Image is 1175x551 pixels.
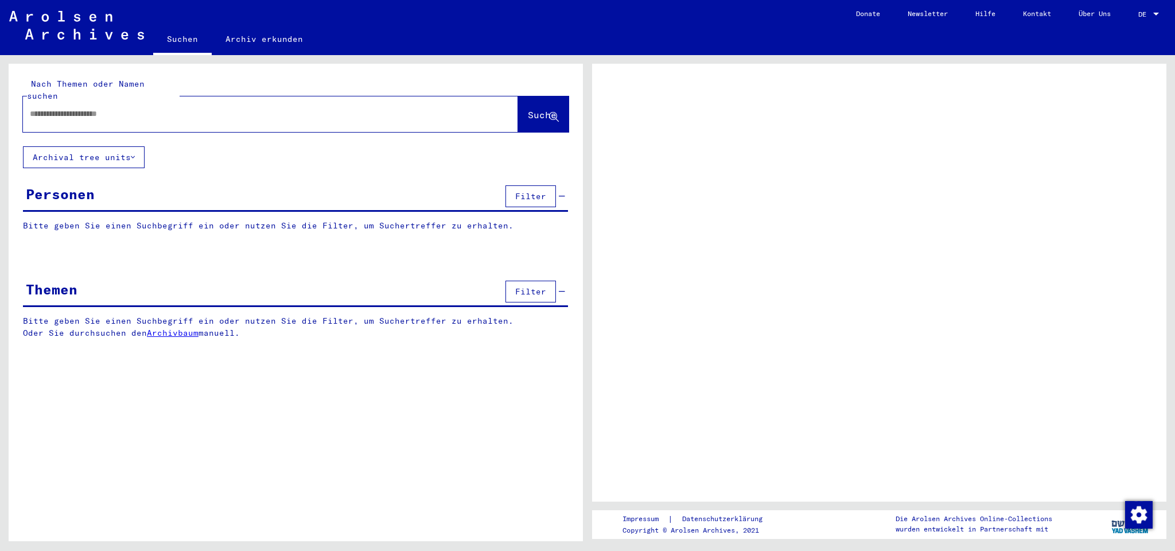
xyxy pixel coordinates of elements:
[23,315,569,339] p: Bitte geben Sie einen Suchbegriff ein oder nutzen Sie die Filter, um Suchertreffer zu erhalten. O...
[515,286,546,297] span: Filter
[26,184,95,204] div: Personen
[1125,501,1153,529] img: Zustimmung ändern
[896,514,1052,524] p: Die Arolsen Archives Online-Collections
[622,525,776,536] p: Copyright © Arolsen Archives, 2021
[9,11,144,40] img: Arolsen_neg.svg
[153,25,212,55] a: Suchen
[147,328,199,338] a: Archivbaum
[528,109,557,121] span: Suche
[27,79,145,101] mat-label: Nach Themen oder Namen suchen
[518,96,569,132] button: Suche
[896,524,1052,534] p: wurden entwickelt in Partnerschaft mit
[673,513,776,525] a: Datenschutzerklärung
[23,220,568,232] p: Bitte geben Sie einen Suchbegriff ein oder nutzen Sie die Filter, um Suchertreffer zu erhalten.
[212,25,317,53] a: Archiv erkunden
[1138,10,1151,18] span: DE
[26,279,77,300] div: Themen
[622,513,668,525] a: Impressum
[505,185,556,207] button: Filter
[505,281,556,302] button: Filter
[515,191,546,201] span: Filter
[23,146,145,168] button: Archival tree units
[1109,510,1152,538] img: yv_logo.png
[622,513,776,525] div: |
